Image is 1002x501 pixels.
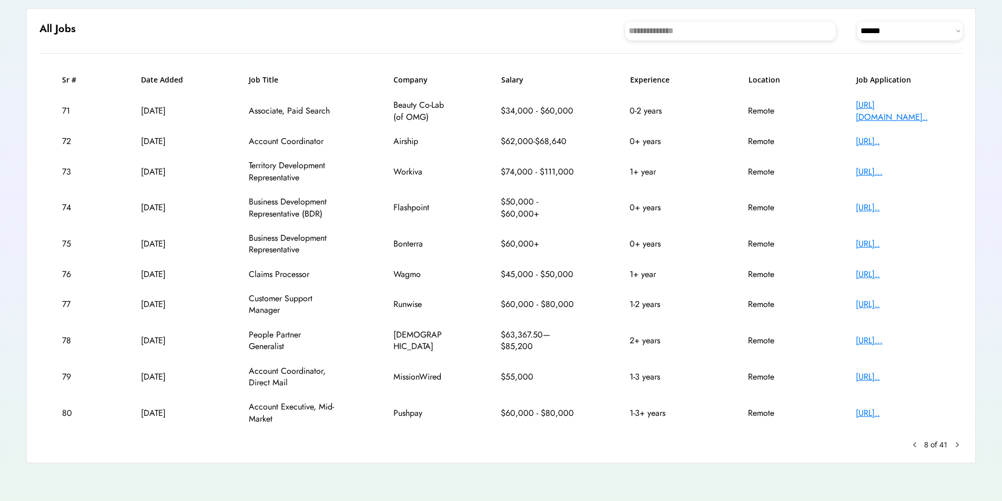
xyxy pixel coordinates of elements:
[856,136,940,147] div: [URL]..
[141,269,194,280] div: [DATE]
[249,269,338,280] div: Claims Processor
[856,269,940,280] div: [URL]..
[748,75,801,85] h6: Location
[501,105,574,117] div: $34,000 - $60,000
[924,439,948,450] div: 8 of 41
[501,371,574,383] div: $55,000
[62,299,86,310] div: 77
[748,269,801,280] div: Remote
[141,166,194,178] div: [DATE]
[909,439,920,450] button: keyboard_arrow_left
[630,75,693,85] h6: Experience
[393,136,446,147] div: Airship
[141,407,194,419] div: [DATE]
[62,75,86,85] h6: Sr #
[501,166,574,178] div: $74,000 - $111,000
[393,269,446,280] div: Wagmo
[748,299,801,310] div: Remote
[630,166,693,178] div: 1+ year
[630,407,693,419] div: 1-3+ years
[141,238,194,250] div: [DATE]
[630,105,693,117] div: 0-2 years
[630,371,693,383] div: 1-3 years
[630,202,693,213] div: 0+ years
[630,269,693,280] div: 1+ year
[141,335,194,346] div: [DATE]
[393,329,446,353] div: [DEMOGRAPHIC_DATA]
[501,136,574,147] div: $62,000-$68,640
[141,136,194,147] div: [DATE]
[501,269,574,280] div: $45,000 - $50,000
[393,299,446,310] div: Runwise
[249,105,338,117] div: Associate, Paid Search
[748,136,801,147] div: Remote
[748,371,801,383] div: Remote
[748,238,801,250] div: Remote
[141,299,194,310] div: [DATE]
[856,299,940,310] div: [URL]..
[249,365,338,389] div: Account Coordinator, Direct Mail
[141,371,194,383] div: [DATE]
[62,269,86,280] div: 76
[62,202,86,213] div: 74
[393,407,446,419] div: Pushpay
[249,160,338,183] div: Territory Development Representative
[141,202,194,213] div: [DATE]
[141,75,194,85] h6: Date Added
[630,238,693,250] div: 0+ years
[249,75,278,85] h6: Job Title
[501,75,575,85] h6: Salary
[630,136,693,147] div: 0+ years
[39,22,76,36] h6: All Jobs
[501,238,574,250] div: $60,000+
[393,75,446,85] h6: Company
[393,202,446,213] div: Flashpoint
[952,439,963,450] button: chevron_right
[62,371,86,383] div: 79
[62,105,86,117] div: 71
[856,407,940,419] div: [URL]..
[249,136,338,147] div: Account Coordinator
[62,136,86,147] div: 72
[249,196,338,220] div: Business Development Representative (BDR)
[748,407,801,419] div: Remote
[141,105,194,117] div: [DATE]
[856,371,940,383] div: [URL]..
[856,99,940,123] div: [URL][DOMAIN_NAME]..
[62,238,86,250] div: 75
[748,335,801,346] div: Remote
[856,335,940,346] div: [URL]...
[62,407,86,419] div: 80
[393,238,446,250] div: Bonterra
[249,232,338,256] div: Business Development Representative
[856,75,940,85] h6: Job Application
[249,329,338,353] div: People Partner Generalist
[630,299,693,310] div: 1-2 years
[501,299,574,310] div: $60,000 - $80,000
[748,105,801,117] div: Remote
[501,407,574,419] div: $60,000 - $80,000
[748,166,801,178] div: Remote
[501,329,574,353] div: $63,367.50—$85,200
[62,335,86,346] div: 78
[249,293,338,316] div: Customer Support Manager
[249,401,338,425] div: Account Executive, Mid-Market
[501,196,574,220] div: $50,000 - $60,000+
[62,166,86,178] div: 73
[856,238,940,250] div: [URL]..
[393,371,446,383] div: MissionWired
[393,166,446,178] div: Workiva
[856,166,940,178] div: [URL]...
[856,202,940,213] div: [URL]..
[393,99,446,123] div: Beauty Co-Lab (of OMG)
[630,335,693,346] div: 2+ years
[748,202,801,213] div: Remote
